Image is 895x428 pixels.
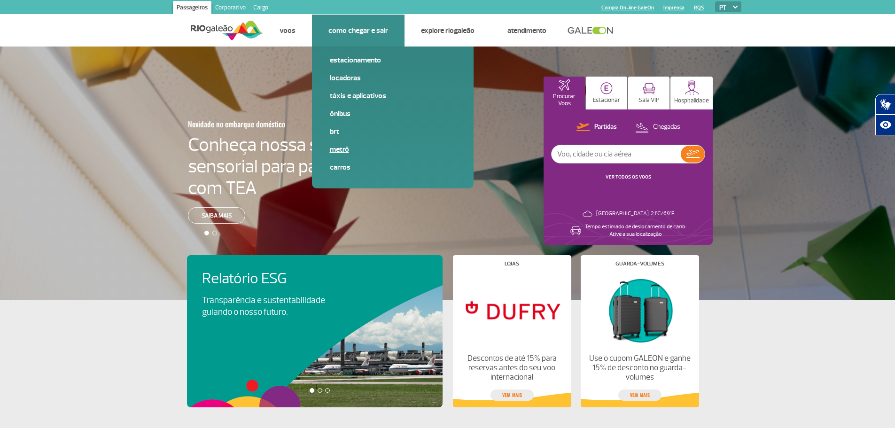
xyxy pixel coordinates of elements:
a: Cargo [249,1,272,16]
h4: Lojas [505,261,519,266]
a: RQS [694,5,704,11]
a: Explore RIOgaleão [421,26,475,35]
p: [GEOGRAPHIC_DATA]: 21°C/69°F [596,210,674,218]
a: Ônibus [330,109,456,119]
button: Procurar Voos [544,77,585,109]
div: Plugin de acessibilidade da Hand Talk. [875,94,895,135]
a: Relatório ESGTransparência e sustentabilidade guiando o nosso futuro. [202,270,428,318]
a: Voos [280,26,296,35]
button: Hospitalidade [670,77,713,109]
h3: Novidade no embarque doméstico [188,114,345,134]
button: Estacionar [586,77,627,109]
a: Compra On-line GaleOn [601,5,654,11]
a: Passageiros [173,1,211,16]
button: Chegadas [632,121,683,133]
img: Lojas [460,274,563,346]
a: Estacionamento [330,55,456,65]
a: Como chegar e sair [328,26,388,35]
p: Estacionar [593,97,620,104]
a: Atendimento [507,26,546,35]
input: Voo, cidade ou cia aérea [552,145,681,163]
a: Imprensa [663,5,685,11]
p: Procurar Voos [548,93,580,107]
button: Partidas [574,121,620,133]
img: carParkingHome.svg [600,82,613,94]
img: airplaneHomeActive.svg [559,79,570,91]
a: Metrô [330,144,456,155]
img: hospitality.svg [685,80,699,95]
p: Use o cupom GALEON e ganhe 15% de desconto no guarda-volumes [588,354,691,382]
button: Abrir recursos assistivos. [875,115,895,135]
a: veja mais [490,389,534,401]
a: Saiba mais [188,207,245,224]
a: Locadoras [330,73,456,83]
p: Hospitalidade [674,97,709,104]
p: Partidas [594,123,617,132]
a: VER TODOS OS VOOS [606,174,651,180]
button: VER TODOS OS VOOS [603,173,654,181]
p: Chegadas [653,123,680,132]
img: vipRoom.svg [643,83,655,94]
h4: Guarda-volumes [615,261,664,266]
a: BRT [330,126,456,137]
p: Sala VIP [638,97,660,104]
a: Carros [330,162,456,172]
img: Guarda-volumes [588,274,691,346]
h4: Relatório ESG [202,270,351,288]
p: Tempo estimado de deslocamento de carro: Ative a sua localização [585,223,686,238]
p: Transparência e sustentabilidade guiando o nosso futuro. [202,295,335,318]
a: veja mais [618,389,662,401]
button: Sala VIP [628,77,669,109]
a: Corporativo [211,1,249,16]
a: Táxis e aplicativos [330,91,456,101]
p: Descontos de até 15% para reservas antes do seu voo internacional [460,354,563,382]
button: Abrir tradutor de língua de sinais. [875,94,895,115]
h4: Conheça nossa sala sensorial para passageiros com TEA [188,134,391,199]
